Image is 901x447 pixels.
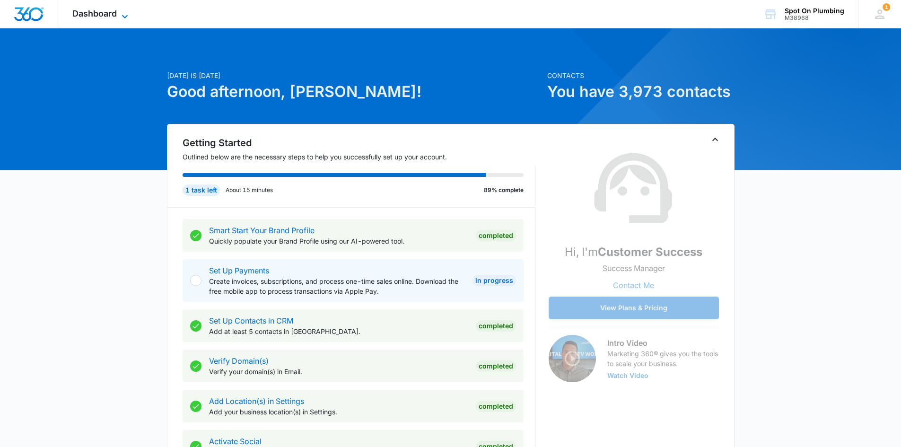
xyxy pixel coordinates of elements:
[607,372,648,379] button: Watch Video
[607,337,719,349] h3: Intro Video
[472,275,516,286] div: In Progress
[476,230,516,241] div: Completed
[598,245,702,259] strong: Customer Success
[785,7,844,15] div: account name
[209,407,468,417] p: Add your business location(s) in Settings.
[549,335,596,382] img: Intro Video
[547,70,735,80] p: Contacts
[476,401,516,412] div: Completed
[709,134,721,145] button: Toggle Collapse
[183,152,535,162] p: Outlined below are the necessary steps to help you successfully set up your account.
[209,356,269,366] a: Verify Domain(s)
[603,263,665,274] p: Success Manager
[476,320,516,332] div: Completed
[209,266,269,275] a: Set Up Payments
[604,274,664,297] button: Contact Me
[549,297,719,319] button: View Plans & Pricing
[209,226,315,235] a: Smart Start Your Brand Profile
[167,80,542,103] h1: Good afternoon, [PERSON_NAME]!
[565,244,702,261] p: Hi, I'm
[883,3,890,11] div: notifications count
[586,141,681,236] img: Customer Success
[476,360,516,372] div: Completed
[209,367,468,377] p: Verify your domain(s) in Email.
[183,184,220,196] div: 1 task left
[209,437,262,446] a: Activate Social
[209,316,293,325] a: Set Up Contacts in CRM
[607,349,719,368] p: Marketing 360® gives you the tools to scale your business.
[209,326,468,336] p: Add at least 5 contacts in [GEOGRAPHIC_DATA].
[167,70,542,80] p: [DATE] is [DATE]
[785,15,844,21] div: account id
[72,9,117,18] span: Dashboard
[209,276,465,296] p: Create invoices, subscriptions, and process one-time sales online. Download the free mobile app t...
[484,186,524,194] p: 89% complete
[883,3,890,11] span: 1
[209,396,304,406] a: Add Location(s) in Settings
[183,136,535,150] h2: Getting Started
[209,236,468,246] p: Quickly populate your Brand Profile using our AI-powered tool.
[547,80,735,103] h1: You have 3,973 contacts
[226,186,273,194] p: About 15 minutes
